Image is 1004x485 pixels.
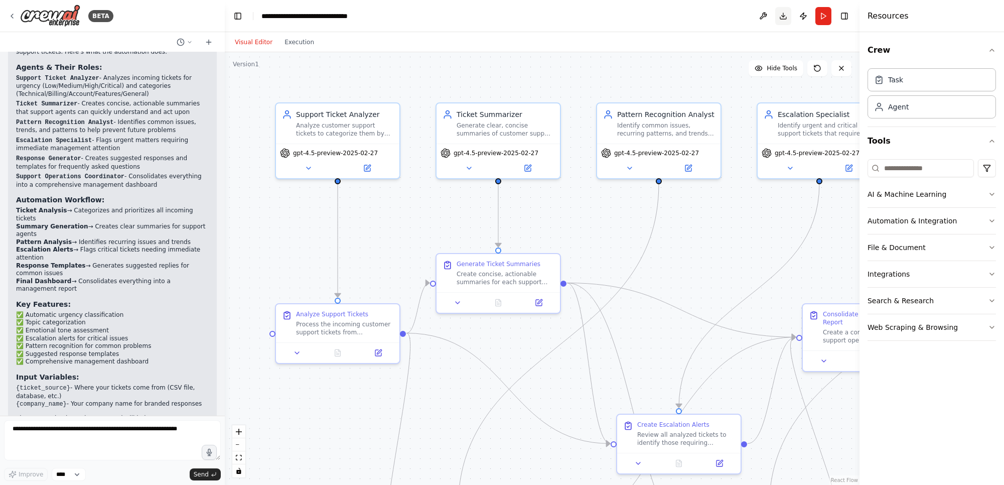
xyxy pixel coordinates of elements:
[232,425,245,477] div: React Flow controls
[296,122,393,138] div: Analyze customer support tickets to categorize them by urgency level (Low, Medium, High, Critical...
[521,297,556,309] button: Open in side panel
[202,445,217,460] button: Click to speak your automation idea
[748,332,796,449] g: Edge from 48a948f8-a02c-4751-9761-a1c059222e37 to 2994effa-55bf-4467-be71-40c60441f385
[16,173,209,189] p: - Consolidates everything into a comprehensive management dashboard
[232,438,245,451] button: zoom out
[868,10,909,22] h4: Resources
[477,297,520,309] button: No output available
[868,314,996,340] button: Web Scraping & Browsing
[190,468,221,480] button: Send
[16,207,209,222] li: → Categorizes and prioritizes all incoming tickets
[843,355,886,367] button: No output available
[333,184,343,297] g: Edge from 9b0cfa8b-3b8e-4f69-a5fe-72911b96593b to ef00fe8e-5d2e-40ce-939b-e724742d5e88
[406,328,610,449] g: Edge from ef00fe8e-5d2e-40ce-939b-e724742d5e88 to 48a948f8-a02c-4751-9761-a1c059222e37
[88,10,113,22] div: BETA
[16,300,71,308] strong: Key Features:
[436,102,561,179] div: Ticket SummarizerGenerate clear, concise summaries of customer support tickets for the support te...
[16,319,209,327] li: ✅ Topic categorization
[820,162,877,174] button: Open in side panel
[16,358,209,366] li: ✅ Comprehensive management dashboard
[757,102,882,179] div: Escalation SpecialistIdentify urgent and critical support tickets that require immediate escalati...
[19,470,43,478] span: Improve
[16,63,102,71] strong: Agents & Their Roles:
[868,261,996,287] button: Integrations
[16,155,81,162] code: Response Generator
[16,262,85,269] strong: Response Templates
[16,246,209,262] li: → Flags critical tickets needing immediate attention
[868,181,996,207] button: AI & Machine Learning
[16,262,209,278] li: → Generates suggested replies for common issues
[831,477,858,483] a: React Flow attribution
[596,102,722,179] div: Pattern Recognition AnalystIdentify common issues, recurring patterns, and trends across multiple...
[802,303,927,372] div: Consolidate Support Analysis ReportCreate a comprehensive support operations report that consolid...
[16,342,209,350] li: ✅ Pattern recognition for common problems
[339,162,395,174] button: Open in side panel
[16,100,77,107] code: Ticket Summarizer
[868,234,996,261] button: File & Document
[16,118,209,135] p: - Identifies common issues, trends, and patterns to help prevent future problems
[457,109,554,119] div: Ticket Summarizer
[296,310,368,318] div: Analyze Support Tickets
[702,457,737,469] button: Open in side panel
[296,109,393,119] div: Support Ticket Analyzer
[232,464,245,477] button: toggle interactivity
[493,184,503,247] g: Edge from 86f83965-6042-4c55-bced-0063bb58e77d to f2d5279c-35b8-476e-ae16-50dd8597c924
[361,347,395,359] button: Open in side panel
[614,149,699,157] span: gpt-4.5-preview-2025-02-27
[406,278,429,338] g: Edge from ef00fe8e-5d2e-40ce-939b-e724742d5e88 to f2d5279c-35b8-476e-ae16-50dd8597c924
[658,457,700,469] button: No output available
[868,127,996,155] button: Tools
[888,75,903,85] div: Task
[16,238,209,247] li: → Identifies recurring issues and trends
[637,421,709,429] div: Create Escalation Alerts
[868,288,996,314] button: Search & Research
[16,327,209,335] li: ✅ Emotional tone assessment
[749,60,803,76] button: Hide Tools
[317,347,359,359] button: No output available
[567,278,796,342] g: Edge from f2d5279c-35b8-476e-ae16-50dd8597c924 to 2994effa-55bf-4467-be71-40c60441f385
[20,5,80,27] img: Logo
[16,415,209,438] p: The automation is ready to run and will help your support team work more efficiently while ensuri...
[868,208,996,234] button: Automation & Integration
[16,238,72,246] strong: Pattern Analysis
[275,303,400,364] div: Analyze Support TicketsProcess the incoming customer support tickets from {ticket_source} and ana...
[16,75,99,82] code: Support Ticket Analyzer
[16,373,79,381] strong: Input Variables:
[16,223,209,238] li: → Creates clear summaries for support agents
[778,109,875,119] div: Escalation Specialist
[868,155,996,349] div: Tools
[499,162,556,174] button: Open in side panel
[16,155,209,171] p: - Creates suggested responses and templates for frequently asked questions
[16,223,88,230] strong: Summary Generation
[637,431,735,447] div: Review all analyzed tickets to identify those requiring immediate escalation. Generate escalation...
[16,350,209,358] li: ✅ Suggested response templates
[201,36,217,48] button: Start a new chat
[16,400,209,409] li: - Your company name for branded responses
[457,260,540,268] div: Generate Ticket Summaries
[4,468,48,481] button: Improve
[16,384,209,400] li: - Where your tickets come from (CSV file, database, etc.)
[16,137,92,144] code: Escalation Specialist
[16,100,209,116] p: - Creates concise, actionable summaries that support agents can quickly understand and act upon
[617,122,714,138] div: Identify common issues, recurring patterns, and trends across multiple customer support tickets. ...
[457,122,554,138] div: Generate clear, concise summaries of customer support tickets for the support team, highlighting ...
[233,60,259,68] div: Version 1
[293,149,378,157] span: gpt-4.5-preview-2025-02-27
[457,270,554,286] div: Create concise, actionable summaries for each support ticket based on the analysis. Each summary ...
[674,184,824,408] g: Edge from 287815fb-9557-4fe3-9c83-7676751b96a8 to 48a948f8-a02c-4751-9761-a1c059222e37
[16,173,124,180] code: Support Operations Coordinator
[16,401,67,408] code: {company_name}
[567,278,610,449] g: Edge from f2d5279c-35b8-476e-ae16-50dd8597c924 to 48a948f8-a02c-4751-9761-a1c059222e37
[232,425,245,438] button: zoom in
[16,246,73,253] strong: Escalation Alerts
[454,149,538,157] span: gpt-4.5-preview-2025-02-27
[16,311,209,319] li: ✅ Automatic urgency classification
[837,9,851,23] button: Hide right sidebar
[868,36,996,64] button: Crew
[16,196,104,204] strong: Automation Workflow:
[616,414,742,474] div: Create Escalation AlertsReview all analyzed tickets to identify those requiring immediate escalat...
[617,109,714,119] div: Pattern Recognition Analyst
[261,11,374,21] nav: breadcrumb
[296,320,393,336] div: Process the incoming customer support tickets from {ticket_source} and analyze each ticket to: 1....
[194,470,209,478] span: Send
